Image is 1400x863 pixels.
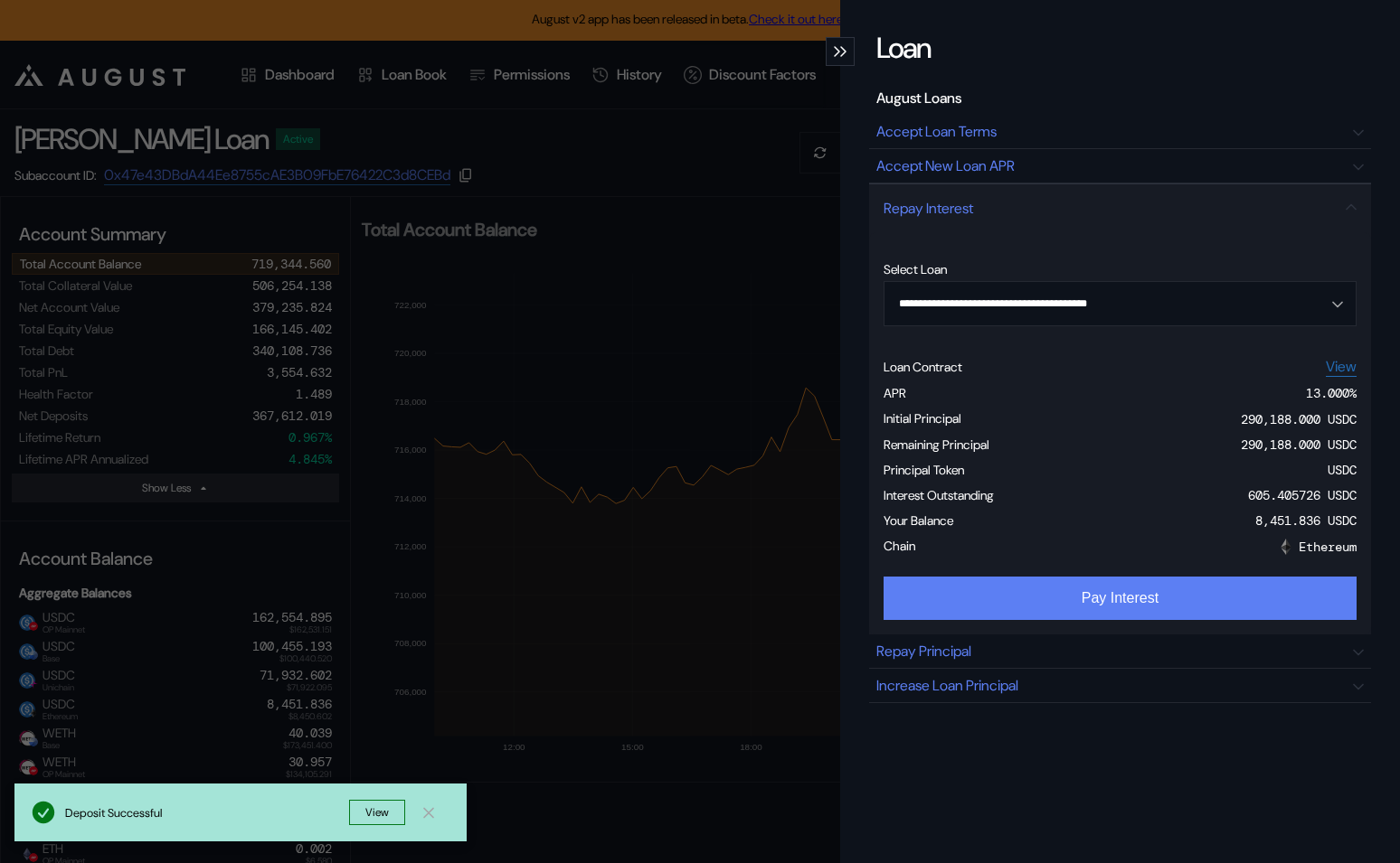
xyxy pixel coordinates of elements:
[876,676,1018,695] div: Increase Loan Principal
[884,436,989,453] div: Remaining Principal
[1326,357,1357,377] a: View
[884,487,994,503] div: Interest Outstanding
[884,512,953,529] div: Your Balance
[65,805,349,821] div: Deposit Successful
[876,122,997,141] div: Accept Loan Terms
[1278,539,1357,555] div: Ethereum
[884,199,973,218] div: Repay Interest
[1278,539,1294,555] img: 1
[349,800,405,825] button: View
[1255,512,1357,529] div: 8,451.836 USDC
[884,462,964,478] div: Principal Token
[884,385,906,401] div: APR
[876,642,971,661] div: Repay Principal
[876,156,1015,175] div: Accept New Loan APR
[884,538,915,554] div: Chain
[1241,411,1357,427] div: 290,188.000 USDC
[1306,385,1357,401] div: 13.000 %
[876,29,931,67] div: Loan
[884,261,1357,277] div: Select Loan
[1328,462,1357,478] div: USDC
[876,89,961,108] div: August Loans
[1241,436,1357,453] div: 290,188.000 USDC
[1248,487,1357,503] div: 605.405726 USDC
[884,410,961,427] div: Initial Principal
[884,577,1357,620] button: Pay Interest
[884,359,962,375] div: Loan Contract
[884,281,1357,326] button: Open menu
